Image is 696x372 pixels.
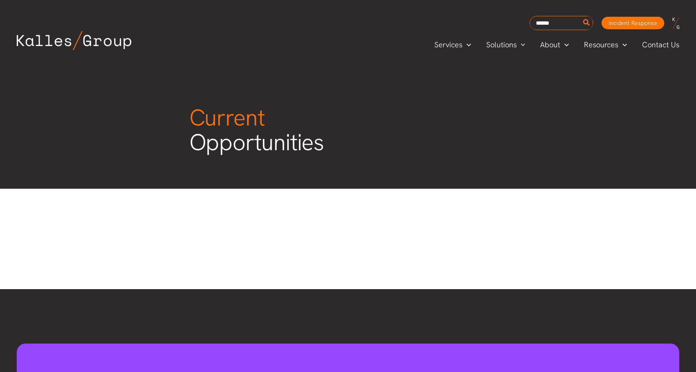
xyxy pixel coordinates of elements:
a: SolutionsMenu Toggle [479,38,533,51]
a: Contact Us [635,38,688,51]
span: Solutions [486,38,517,51]
span: About [540,38,560,51]
span: Contact Us [642,38,679,51]
iframe: Greenhouse Job Board [177,205,520,268]
span: Opportunities [189,103,324,158]
span: Resources [584,38,618,51]
span: Menu Toggle [618,38,627,51]
span: Menu Toggle [462,38,471,51]
a: ServicesMenu Toggle [427,38,479,51]
button: Search [581,16,592,30]
nav: Primary Site Navigation [427,38,688,51]
span: Menu Toggle [560,38,569,51]
span: Services [434,38,462,51]
span: Menu Toggle [517,38,525,51]
a: Incident Response [602,17,664,29]
a: AboutMenu Toggle [533,38,576,51]
img: Kalles Group [17,31,131,50]
span: Current [189,103,265,133]
a: ResourcesMenu Toggle [576,38,635,51]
